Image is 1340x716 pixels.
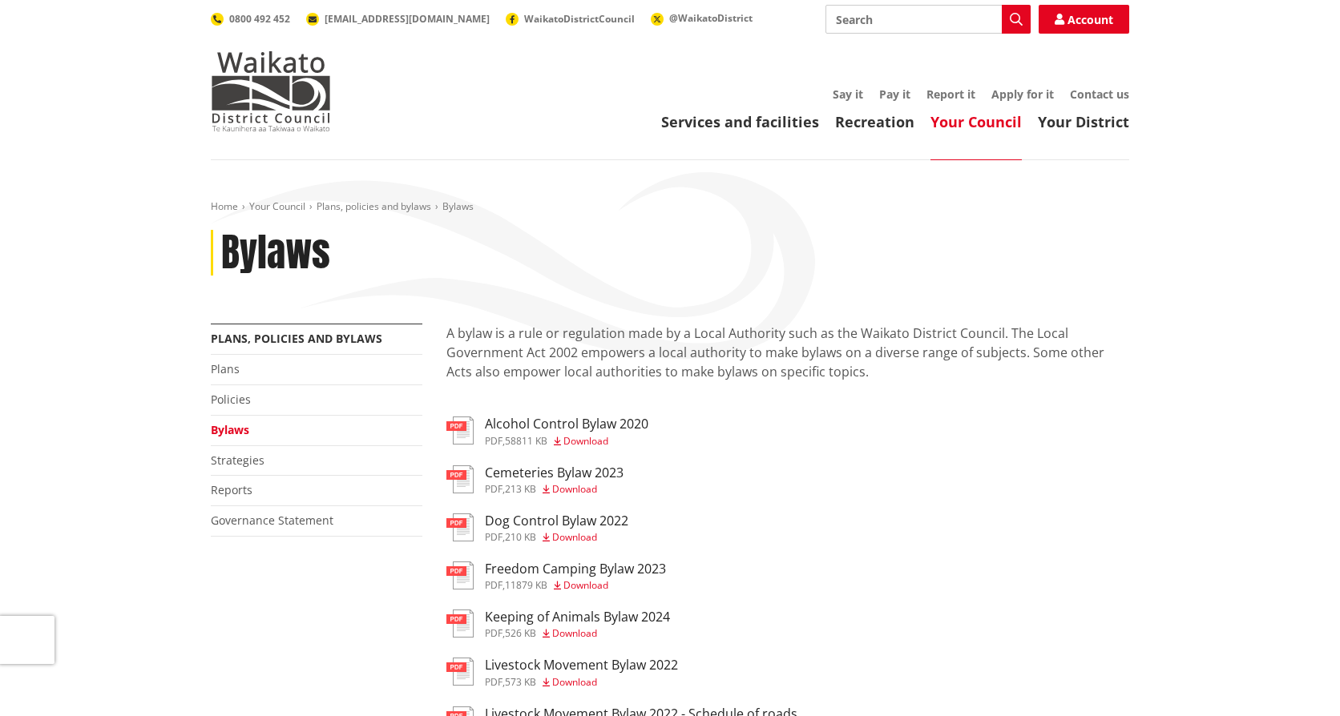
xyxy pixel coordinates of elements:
h3: Alcohol Control Bylaw 2020 [485,416,648,432]
a: Alcohol Control Bylaw 2020 pdf,58811 KB Download [446,416,648,445]
div: , [485,678,678,687]
span: Download [552,530,597,544]
a: Bylaws [211,422,249,437]
a: Account [1039,5,1129,34]
span: pdf [485,626,502,640]
span: Bylaws [442,199,474,213]
span: [EMAIL_ADDRESS][DOMAIN_NAME] [325,12,490,26]
img: document-pdf.svg [446,513,474,541]
div: , [485,485,624,494]
span: pdf [485,530,502,544]
a: Report it [926,86,975,102]
a: Strategies [211,453,264,468]
img: document-pdf.svg [446,416,474,444]
span: Download [552,482,597,496]
h3: Freedom Camping Bylaw 2023 [485,561,666,577]
a: Pay it [879,86,910,102]
span: @WaikatoDistrict [669,11,753,25]
a: [EMAIL_ADDRESS][DOMAIN_NAME] [306,12,490,26]
div: , [485,629,670,638]
span: 210 KB [505,530,536,544]
a: Your Council [249,199,305,213]
img: document-pdf.svg [446,658,474,686]
span: Download [552,626,597,640]
a: Your Council [930,112,1022,131]
a: Reports [211,482,252,497]
span: 573 KB [505,675,536,689]
span: Download [552,675,597,689]
span: pdf [485,434,502,448]
nav: breadcrumb [211,200,1129,214]
h3: Livestock Movement Bylaw 2022 [485,658,678,673]
span: 11879 KB [505,578,547,592]
a: Your District [1038,112,1129,131]
a: Plans [211,361,240,376]
p: A bylaw is a rule or regulation made by a Local Authority such as the Waikato District Council. T... [446,324,1129,400]
input: Search input [825,5,1031,34]
a: Services and facilities [661,112,819,131]
img: document-pdf.svg [446,609,474,638]
a: Plans, policies and bylaws [317,199,431,213]
span: 58811 KB [505,434,547,448]
span: pdf [485,578,502,592]
a: Plans, policies and bylaws [211,331,382,346]
a: Policies [211,392,251,407]
a: Cemeteries Bylaw 2023 pdf,213 KB Download [446,465,624,494]
h3: Dog Control Bylaw 2022 [485,513,628,529]
div: , [485,581,666,590]
div: , [485,436,648,446]
span: pdf [485,482,502,496]
a: Home [211,199,238,213]
a: Governance Statement [211,513,333,528]
a: @WaikatoDistrict [651,11,753,25]
a: Freedom Camping Bylaw 2023 pdf,11879 KB Download [446,561,666,590]
span: 213 KB [505,482,536,496]
a: Recreation [835,112,914,131]
span: Download [563,434,608,448]
span: WaikatoDistrictCouncil [524,12,635,26]
div: , [485,533,628,542]
a: Livestock Movement Bylaw 2022 pdf,573 KB Download [446,658,678,686]
a: Dog Control Bylaw 2022 pdf,210 KB Download [446,513,628,542]
img: document-pdf.svg [446,561,474,589]
a: Apply for it [991,86,1054,102]
img: Waikato District Council - Te Kaunihera aa Takiwaa o Waikato [211,51,331,131]
span: Download [563,578,608,592]
span: pdf [485,675,502,689]
a: WaikatoDistrictCouncil [506,12,635,26]
a: Contact us [1070,86,1129,102]
h3: Keeping of Animals Bylaw 2024 [485,609,670,625]
img: document-pdf.svg [446,465,474,493]
a: 0800 492 452 [211,12,290,26]
a: Keeping of Animals Bylaw 2024 pdf,526 KB Download [446,609,670,638]
h1: Bylaws [221,230,330,276]
span: 0800 492 452 [229,12,290,26]
h3: Cemeteries Bylaw 2023 [485,465,624,481]
span: 526 KB [505,626,536,640]
a: Say it [833,86,863,102]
